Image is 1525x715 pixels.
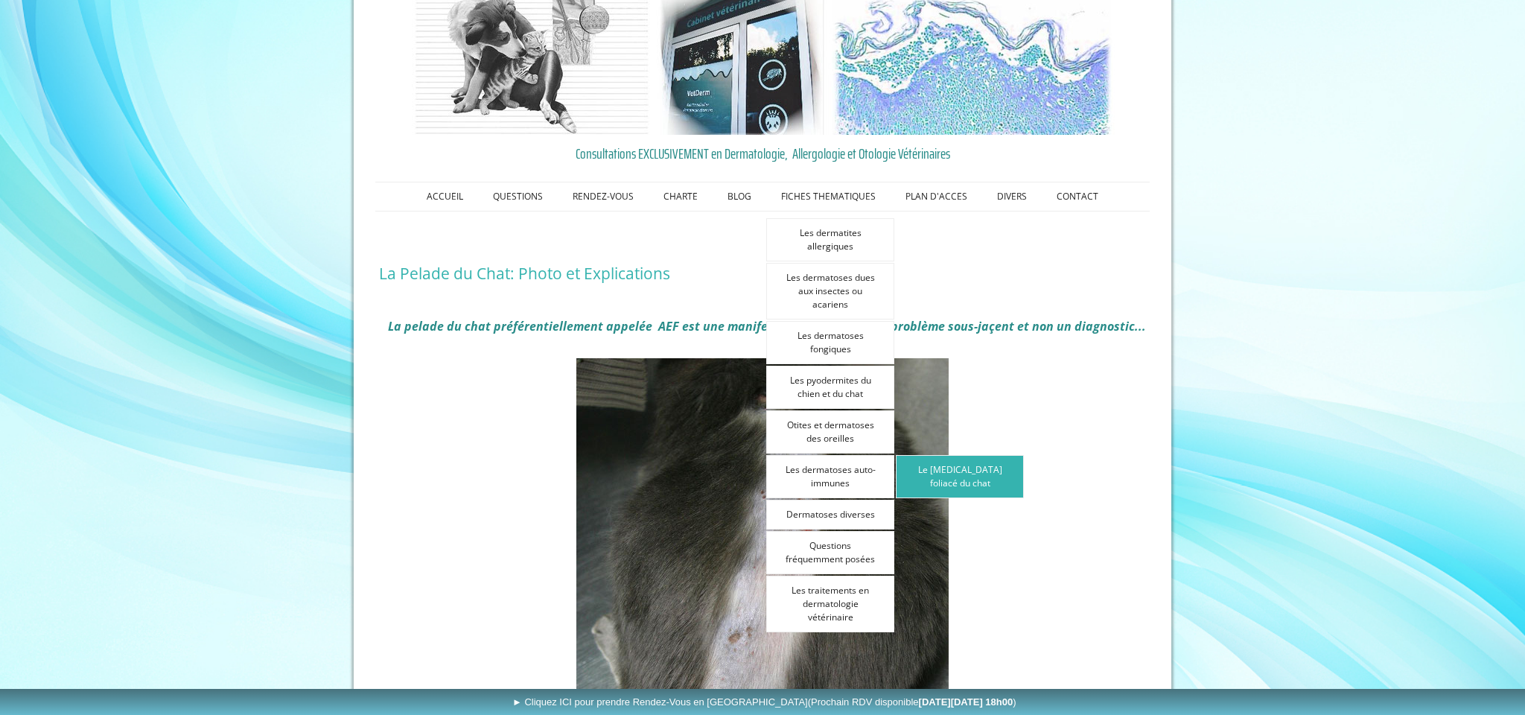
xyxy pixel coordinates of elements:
b: La pelade du chat préférentiellement appelée AEF est une manifestation cutanée d'un problème sous... [388,318,1146,334]
a: Consultations EXCLUSIVEMENT en Dermatologie, Allergologie et Otologie Vétérinaires [379,142,1146,165]
a: FICHES THEMATIQUES [766,182,891,211]
a: Le [MEDICAL_DATA] foliacé du chat [896,455,1024,498]
a: Otites et dermatoses des oreilles [766,410,894,454]
a: Les dermatites allergiques [766,218,894,261]
a: PLAN D'ACCES [891,182,982,211]
span: (Prochain RDV disponible ) [808,696,1016,708]
a: Dermatoses diverses [766,500,894,530]
a: DIVERS [982,182,1042,211]
a: Les dermatoses fongiques [766,321,894,364]
span: ► Cliquez ICI pour prendre Rendez-Vous en [GEOGRAPHIC_DATA] [512,696,1016,708]
a: Les traitements en dermatologie vétérinaire [766,576,894,632]
a: ACCUEIL [412,182,478,211]
a: Les dermatoses dues aux insectes ou acariens [766,263,894,320]
a: CONTACT [1042,182,1113,211]
a: QUESTIONS [478,182,558,211]
a: RENDEZ-VOUS [558,182,649,211]
a: BLOG [713,182,766,211]
a: Les pyodermites du chien et du chat [766,366,894,409]
b: [DATE][DATE] 18h00 [919,696,1013,708]
h1: La Pelade du Chat: Photo et Explications [379,264,1146,283]
a: Les dermatoses auto-immunes [766,455,894,498]
a: CHARTE [649,182,713,211]
a: Questions fréquemment posées [766,531,894,574]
